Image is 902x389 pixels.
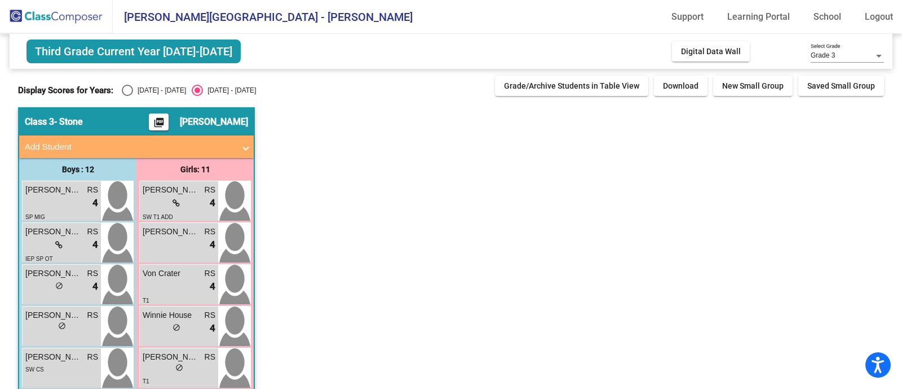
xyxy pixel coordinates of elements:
mat-panel-title: Add Student [25,141,235,154]
span: Saved Small Group [807,81,875,90]
span: Download [663,81,698,90]
button: New Small Group [713,76,793,96]
a: Learning Portal [718,8,799,26]
span: RS [205,268,215,279]
span: T1 [143,298,149,304]
span: T1 [143,378,149,384]
span: [PERSON_NAME][GEOGRAPHIC_DATA] - [PERSON_NAME] [113,8,413,26]
div: [DATE] - [DATE] [133,85,186,95]
mat-radio-group: Select an option [122,85,256,96]
span: [PERSON_NAME] [180,116,248,128]
span: RS [205,226,215,238]
span: Digital Data Wall [681,47,741,56]
span: [PERSON_NAME] [25,351,82,363]
button: Download [654,76,708,96]
span: do_not_disturb_alt [55,282,63,290]
span: RS [205,184,215,196]
button: Grade/Archive Students in Table View [495,76,648,96]
span: 4 [210,196,215,211]
div: Girls: 11 [136,158,254,181]
span: RS [205,309,215,321]
button: Print Students Details [149,113,169,130]
span: RS [205,351,215,363]
span: 4 [92,238,98,252]
a: School [804,8,850,26]
span: [PERSON_NAME] [25,309,82,321]
span: do_not_disturb_alt [175,364,183,371]
a: Logout [856,8,902,26]
span: [PERSON_NAME] [143,351,199,363]
span: SP MIG [25,214,45,220]
span: SW T1 ADD [143,214,173,220]
span: RS [87,268,98,279]
span: RS [87,351,98,363]
button: Saved Small Group [798,76,884,96]
span: do_not_disturb_alt [173,324,180,331]
span: - Stone [54,116,83,128]
span: Grade 3 [811,51,835,59]
mat-icon: picture_as_pdf [152,117,166,133]
span: 4 [210,321,215,336]
span: [PERSON_NAME] [25,226,82,238]
span: New Small Group [722,81,784,90]
mat-expansion-panel-header: Add Student [19,136,254,158]
div: Boys : 12 [19,158,136,181]
span: Von Crater [143,268,199,279]
div: [DATE] - [DATE] [203,85,256,95]
span: Grade/Archive Students in Table View [504,81,639,90]
span: [PERSON_NAME] [25,184,82,196]
span: RS [87,184,98,196]
span: 4 [92,279,98,294]
span: SW CS [25,366,44,373]
span: [PERSON_NAME] [143,184,199,196]
button: Digital Data Wall [672,41,750,62]
span: 4 [210,279,215,294]
span: RS [87,309,98,321]
span: Third Grade Current Year [DATE]-[DATE] [26,40,241,63]
span: Class 3 [25,116,54,128]
span: [PERSON_NAME] [25,268,82,279]
span: Display Scores for Years: [18,85,113,95]
span: 4 [92,196,98,211]
span: 4 [210,238,215,252]
span: do_not_disturb_alt [58,322,66,330]
span: IEP SP OT [25,256,53,262]
span: Winnie House [143,309,199,321]
a: Support [662,8,713,26]
span: RS [87,226,98,238]
span: [PERSON_NAME] [143,226,199,238]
